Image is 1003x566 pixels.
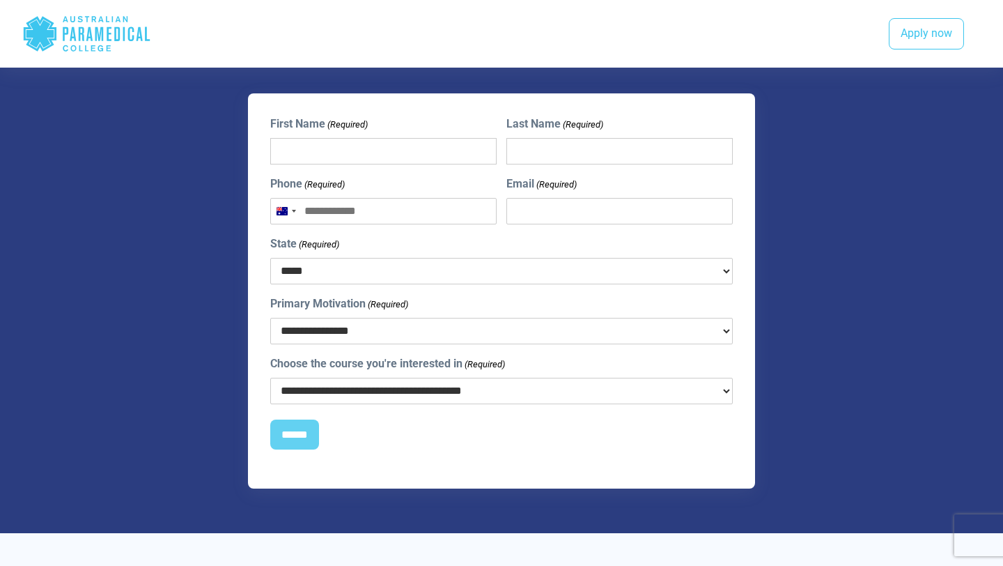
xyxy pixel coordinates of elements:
a: Apply now [889,18,964,50]
span: (Required) [561,118,603,132]
button: Selected country [271,199,300,224]
label: Phone [270,176,345,192]
span: (Required) [464,358,506,372]
label: First Name [270,116,368,132]
label: Last Name [506,116,603,132]
span: (Required) [298,238,340,252]
span: (Required) [535,178,577,192]
label: Choose the course you're interested in [270,355,505,372]
span: (Required) [367,298,409,312]
span: (Required) [327,118,368,132]
label: Email [506,176,577,192]
label: Primary Motivation [270,296,408,312]
label: State [270,236,339,252]
div: Australian Paramedical College [22,11,151,56]
span: (Required) [304,178,345,192]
